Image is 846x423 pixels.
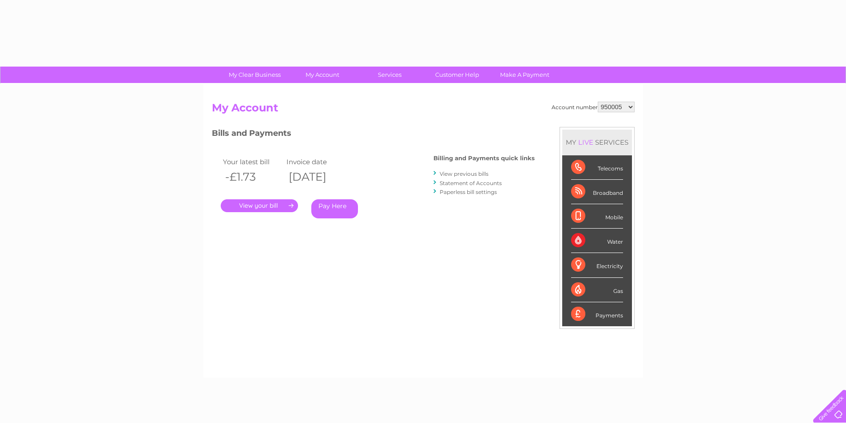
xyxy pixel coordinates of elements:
[433,155,535,162] h4: Billing and Payments quick links
[571,278,623,302] div: Gas
[552,102,635,112] div: Account number
[576,138,595,146] div: LIVE
[286,67,359,83] a: My Account
[212,127,535,142] h3: Bills and Payments
[218,67,291,83] a: My Clear Business
[284,156,348,168] td: Invoice date
[440,180,502,186] a: Statement of Accounts
[440,170,489,177] a: View previous bills
[221,199,298,212] a: .
[284,168,348,186] th: [DATE]
[440,189,497,195] a: Paperless bill settings
[571,155,623,180] div: Telecoms
[221,168,285,186] th: -£1.73
[311,199,358,218] a: Pay Here
[571,253,623,277] div: Electricity
[488,67,561,83] a: Make A Payment
[571,302,623,326] div: Payments
[571,180,623,204] div: Broadband
[212,102,635,119] h2: My Account
[571,229,623,253] div: Water
[353,67,426,83] a: Services
[571,204,623,229] div: Mobile
[562,130,632,155] div: MY SERVICES
[421,67,494,83] a: Customer Help
[221,156,285,168] td: Your latest bill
